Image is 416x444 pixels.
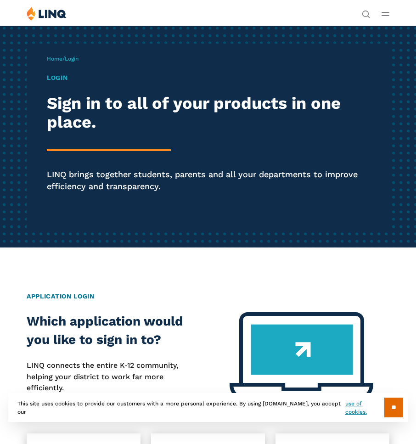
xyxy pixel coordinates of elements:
a: Home [47,56,62,62]
nav: Utility Navigation [362,6,370,17]
h2: Sign in to all of your products in one place. [47,94,369,132]
div: This site uses cookies to provide our customers with a more personal experience. By using [DOMAIN... [8,393,408,422]
img: LINQ | K‑12 Software [27,6,67,21]
button: Open Main Menu [382,9,389,19]
span: / [47,56,79,62]
button: Open Search Bar [362,9,370,17]
h2: Application Login [27,292,389,301]
a: use of cookies. [345,399,384,416]
h2: Which application would you like to sign in to? [27,312,202,349]
h1: Login [47,73,369,83]
span: Login [65,56,79,62]
p: LINQ connects the entire K‑12 community, helping your district to work far more efficiently. [27,360,202,393]
p: LINQ brings together students, parents and all your departments to improve efficiency and transpa... [47,169,369,192]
